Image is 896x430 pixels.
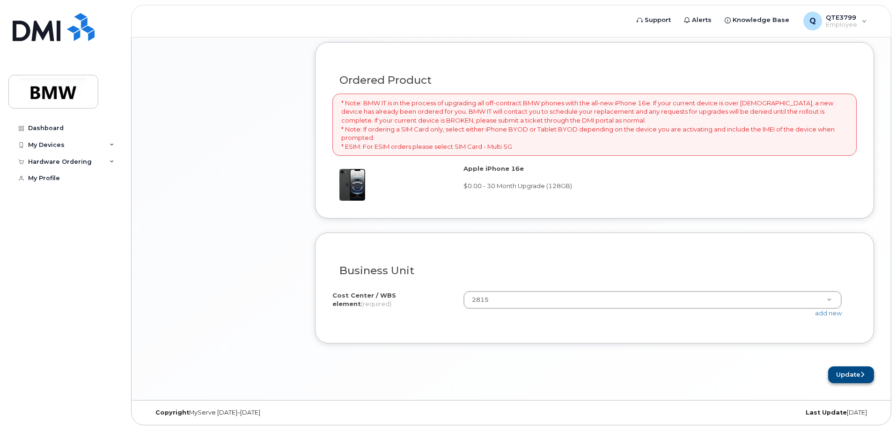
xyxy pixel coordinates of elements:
[809,15,816,27] span: Q
[630,11,677,29] a: Support
[677,11,718,29] a: Alerts
[797,12,874,30] div: QTE3799
[463,182,572,189] span: $0.00 - 30 Month Upgrade (128GB)
[148,409,390,416] div: MyServe [DATE]–[DATE]
[463,165,524,172] strong: Apple iPhone 16e
[645,15,671,25] span: Support
[826,14,857,21] span: QTE3799
[332,291,456,308] label: Cost Center / WBS element
[855,389,889,423] iframe: Messenger Launcher
[155,409,189,416] strong: Copyright
[341,99,848,151] p: * Note: BMW IT is in the process of upgrading all off-contract BMW phones with the all-new iPhone...
[339,265,850,277] h3: Business Unit
[332,169,365,200] img: iphone16e.png
[361,300,391,307] span: (required)
[815,309,842,317] a: add new
[718,11,796,29] a: Knowledge Base
[339,74,850,86] h3: Ordered Product
[826,21,857,29] span: Employee
[692,15,712,25] span: Alerts
[632,409,874,416] div: [DATE]
[806,409,847,416] strong: Last Update
[828,366,874,384] button: Update
[733,15,789,25] span: Knowledge Base
[466,296,489,304] span: 2815
[464,292,841,308] a: 2815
